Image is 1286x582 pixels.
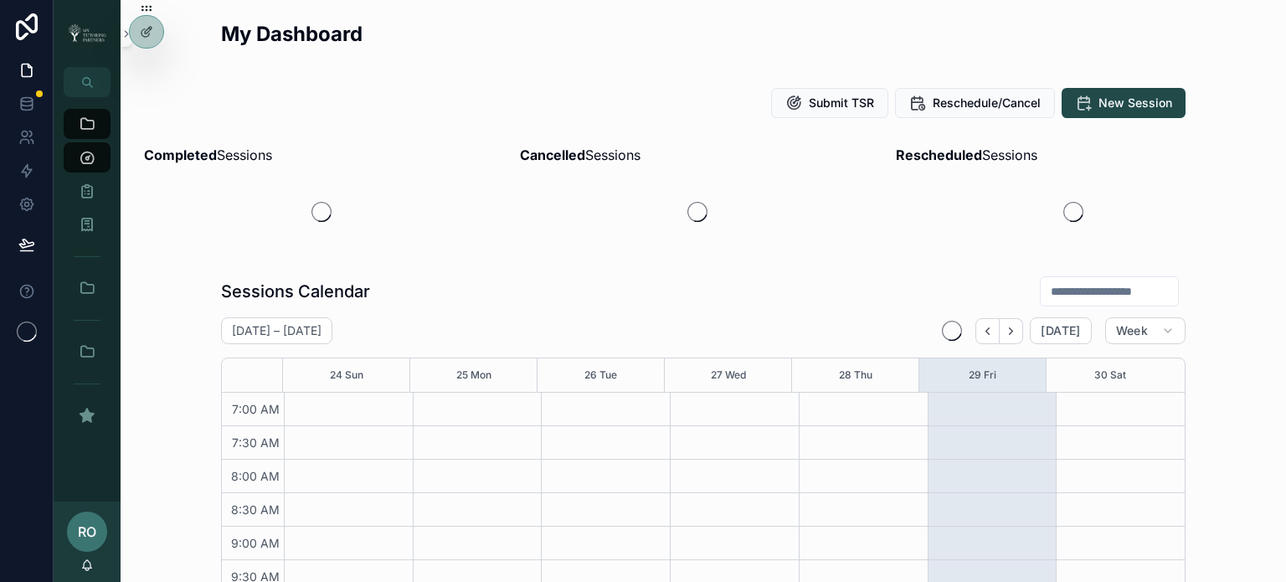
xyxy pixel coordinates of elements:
[933,95,1041,111] span: Reschedule/Cancel
[78,522,96,542] span: RO
[771,88,888,118] button: Submit TSR
[1094,358,1126,392] button: 30 Sat
[809,95,874,111] span: Submit TSR
[839,358,872,392] button: 28 Thu
[1000,318,1023,344] button: Next
[232,322,321,339] h2: [DATE] – [DATE]
[144,145,272,165] span: Sessions
[1105,317,1186,344] button: Week
[330,358,363,392] button: 24 Sun
[969,358,996,392] button: 29 Fri
[144,147,217,163] strong: Completed
[896,145,1037,165] span: Sessions
[1116,323,1148,338] span: Week
[975,318,1000,344] button: Back
[520,147,585,163] strong: Cancelled
[221,280,370,303] h1: Sessions Calendar
[520,145,640,165] span: Sessions
[228,402,284,416] span: 7:00 AM
[227,469,284,483] span: 8:00 AM
[584,358,617,392] button: 26 Tue
[1062,88,1186,118] button: New Session
[711,358,746,392] button: 27 Wed
[227,536,284,550] span: 9:00 AM
[1030,317,1091,344] button: [DATE]
[227,502,284,517] span: 8:30 AM
[895,88,1055,118] button: Reschedule/Cancel
[1098,95,1172,111] span: New Session
[64,23,111,44] img: App logo
[456,358,491,392] button: 25 Mon
[1041,323,1080,338] span: [DATE]
[228,435,284,450] span: 7:30 AM
[54,97,121,452] div: scrollable content
[896,147,982,163] strong: Rescheduled
[221,20,363,48] h2: My Dashboard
